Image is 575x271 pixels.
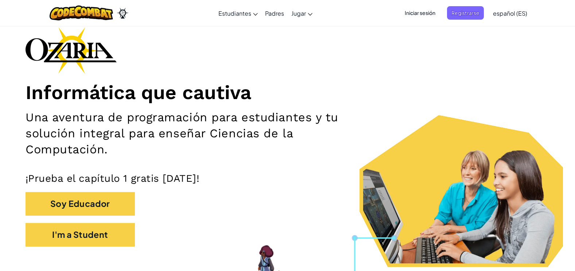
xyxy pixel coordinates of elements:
h1: Informática que cautiva [26,81,549,105]
span: español (ES) [493,9,527,17]
button: Registrarse [447,6,484,20]
span: Estudiantes [218,9,251,17]
a: Estudiantes [215,3,261,23]
a: Padres [261,3,288,23]
a: Jugar [288,3,316,23]
img: Ozaria branding logo [26,27,117,74]
h2: Una aventura de programación para estudiantes y tu solución integral para enseñar Ciencias de la ... [26,110,377,158]
p: ¡Prueba el capítulo 1 gratis [DATE]! [26,172,549,185]
span: Jugar [291,9,306,17]
a: español (ES) [489,3,531,23]
img: Ozaria [117,8,128,19]
button: Soy Educador [26,192,135,216]
img: CodeCombat logo [50,5,113,20]
button: I'm a Student [26,223,135,247]
button: Iniciar sesión [400,6,440,20]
